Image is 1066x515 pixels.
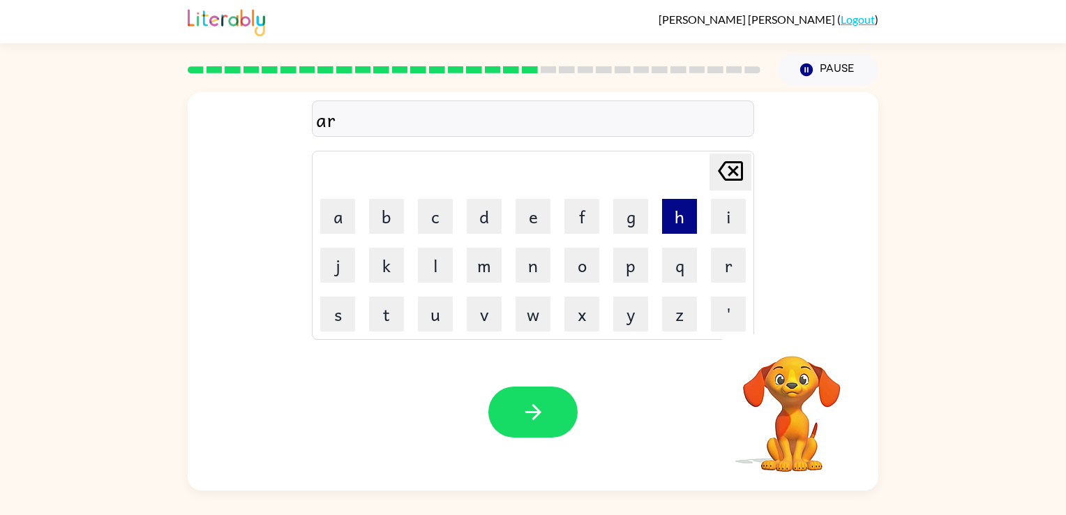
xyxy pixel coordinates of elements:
button: p [613,248,648,283]
button: s [320,297,355,331]
button: h [662,199,697,234]
button: o [564,248,599,283]
video: Your browser must support playing .mp4 files to use Literably. Please try using another browser. [722,334,862,474]
button: k [369,248,404,283]
button: e [516,199,550,234]
button: y [613,297,648,331]
button: b [369,199,404,234]
img: Literably [188,6,265,36]
button: m [467,248,502,283]
button: v [467,297,502,331]
div: ( ) [659,13,878,26]
button: d [467,199,502,234]
button: l [418,248,453,283]
button: a [320,199,355,234]
button: ' [711,297,746,331]
button: t [369,297,404,331]
button: c [418,199,453,234]
button: w [516,297,550,331]
div: ar [316,105,750,134]
button: x [564,297,599,331]
button: g [613,199,648,234]
button: n [516,248,550,283]
button: j [320,248,355,283]
button: i [711,199,746,234]
button: r [711,248,746,283]
button: Pause [777,54,878,86]
button: u [418,297,453,331]
button: f [564,199,599,234]
button: q [662,248,697,283]
a: Logout [841,13,875,26]
span: [PERSON_NAME] [PERSON_NAME] [659,13,837,26]
button: z [662,297,697,331]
